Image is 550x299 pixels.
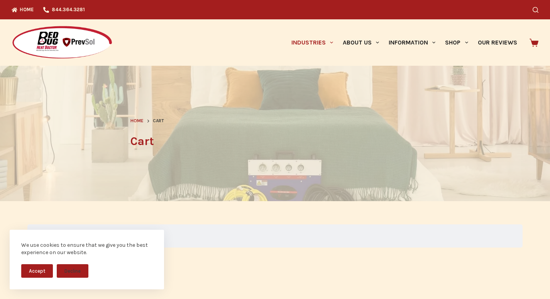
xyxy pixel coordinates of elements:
a: Industries [286,19,338,66]
a: Information [384,19,440,66]
a: Home [130,117,144,125]
nav: Primary [286,19,522,66]
span: Home [130,118,144,123]
a: About Us [338,19,384,66]
img: Prevsol/Bed Bug Heat Doctor [12,26,113,60]
h1: Cart [130,133,420,150]
button: Open LiveChat chat widget [6,3,29,26]
span: Cart [153,117,164,125]
button: Accept [21,264,53,278]
button: Search [533,7,538,13]
div: Your cart is currently empty. [27,224,523,248]
div: We use cookies to ensure that we give you the best experience on our website. [21,241,152,256]
a: Shop [440,19,473,66]
button: Decline [57,264,88,278]
a: Our Reviews [473,19,522,66]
